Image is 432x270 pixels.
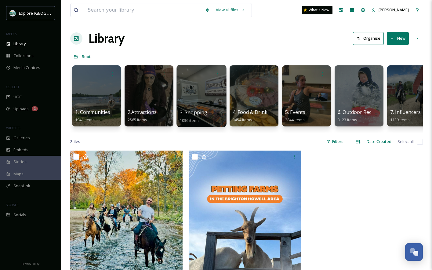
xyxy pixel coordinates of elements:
[302,6,332,14] a: What's New
[390,109,421,115] span: 7. Influencers
[379,7,409,13] span: [PERSON_NAME]
[338,109,371,122] a: 6. Outdoor Rec3123 items
[128,117,147,122] span: 2565 items
[22,260,39,267] a: Privacy Policy
[338,117,357,122] span: 3123 items
[180,110,208,123] a: 3. Shopping1036 items
[180,109,208,116] span: 3. Shopping
[353,32,384,45] button: Organise
[75,117,95,122] span: 1941 items
[398,139,414,144] span: Select all
[22,262,39,266] span: Privacy Policy
[13,65,40,71] span: Media Centres
[387,32,409,45] button: New
[6,126,20,130] span: WIDGETS
[13,212,26,218] span: Socials
[85,3,202,17] input: Search your library
[13,159,27,165] span: Stories
[233,109,267,122] a: 4. Food & Drink3454 items
[6,203,18,207] span: SOCIALS
[13,94,22,100] span: UGC
[128,109,157,115] span: 2.Attractions
[233,109,267,115] span: 4. Food & Drink
[75,109,110,122] a: 1. Communities1941 items
[390,109,421,122] a: 7. Influencers1139 items
[13,41,26,47] span: Library
[364,136,394,148] div: Date Created
[368,4,412,16] a: [PERSON_NAME]
[13,135,30,141] span: Galleries
[405,243,423,261] button: Open Chat
[19,10,103,16] span: Explore [GEOGRAPHIC_DATA][PERSON_NAME]
[285,109,305,115] span: 5. Events
[13,183,30,189] span: SnapLink
[13,171,24,177] span: Maps
[6,85,19,89] span: COLLECT
[75,109,110,115] span: 1. Communities
[390,117,410,122] span: 1139 items
[338,109,371,115] span: 6. Outdoor Rec
[353,32,387,45] a: Organise
[10,10,16,16] img: 67e7af72-b6c8-455a-acf8-98e6fe1b68aa.avif
[128,109,157,122] a: 2.Attractions2565 items
[285,117,305,122] span: 2844 items
[13,106,29,112] span: Uploads
[213,4,249,16] a: View all files
[6,31,17,36] span: MEDIA
[32,106,38,111] div: 2
[82,53,91,60] a: Root
[82,54,91,59] span: Root
[70,139,80,144] span: 2 file s
[13,147,28,153] span: Embeds
[285,109,305,122] a: 5. Events2844 items
[13,53,34,59] span: Collections
[324,136,347,148] div: Filters
[233,117,252,122] span: 3454 items
[180,117,200,123] span: 1036 items
[89,29,125,48] a: Library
